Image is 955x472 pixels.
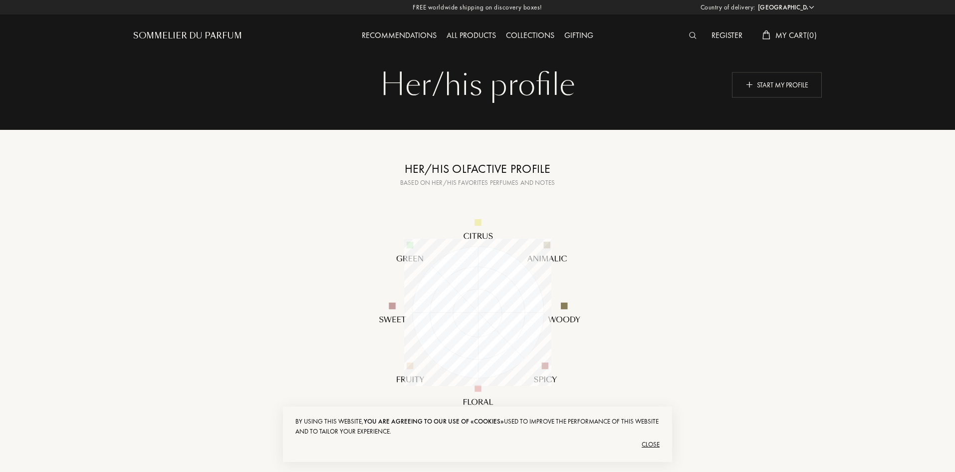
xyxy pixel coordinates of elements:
[364,417,504,426] span: you are agreeing to our use of «cookies»
[442,29,501,42] div: All products
[501,30,559,40] a: Collections
[707,29,747,42] div: Register
[133,30,242,42] a: Sommelier du Parfum
[353,178,602,188] div: Based on her/his favorites perfumes and notes
[357,30,442,40] a: Recommendations
[295,437,660,453] div: Close
[732,72,822,97] div: Start my profile
[559,29,598,42] div: Gifting
[353,160,602,178] div: Her/his olfactive profile
[707,30,747,40] a: Register
[701,2,755,12] span: Country of delivery:
[762,30,770,39] img: cart_white.svg
[559,30,598,40] a: Gifting
[141,65,814,105] div: Her/his profile
[442,30,501,40] a: All products
[358,192,597,432] img: radar_desktop_en.svg
[357,29,442,42] div: Recommendations
[295,417,660,437] div: By using this website, used to improve the performance of this website and to tailor your experie...
[501,29,559,42] div: Collections
[775,30,817,40] span: My Cart ( 0 )
[746,81,753,88] img: plus_icn_w.png
[689,32,697,39] img: search_icn_white.svg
